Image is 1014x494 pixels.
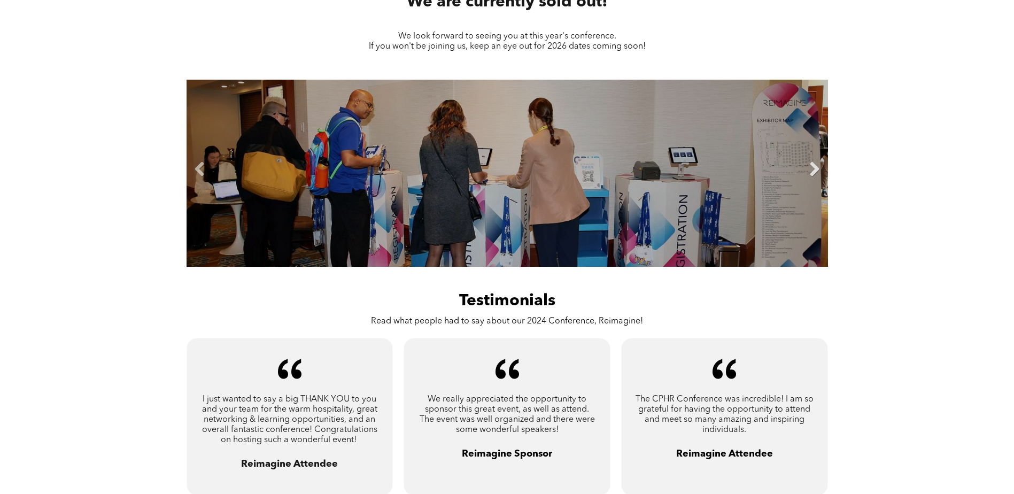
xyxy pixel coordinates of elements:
[807,161,823,177] a: Next
[398,32,616,41] span: We look forward to seeing you at this year's conference.
[241,459,338,469] span: Reimagine Attendee
[462,449,552,459] span: Reimagine Sponsor
[369,42,646,51] span: If you won't be joining us, keep an eye out for 2026 dates coming soon!
[636,395,814,434] span: The CPHR Conference was incredible! I am so grateful for having the opportunity to attend and mee...
[676,449,773,459] span: Reimagine Attendee
[192,161,208,177] a: Previous
[420,395,595,434] span: We really appreciated the opportunity to sponsor this great event, as well as attend. The event w...
[459,293,555,309] span: Testimonials
[371,317,643,326] span: Read what people had to say about our 2024 Conference, Reimagine!
[202,395,377,444] span: I just wanted to say a big THANK YOU to you and your team for the warm hospitality, great network...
